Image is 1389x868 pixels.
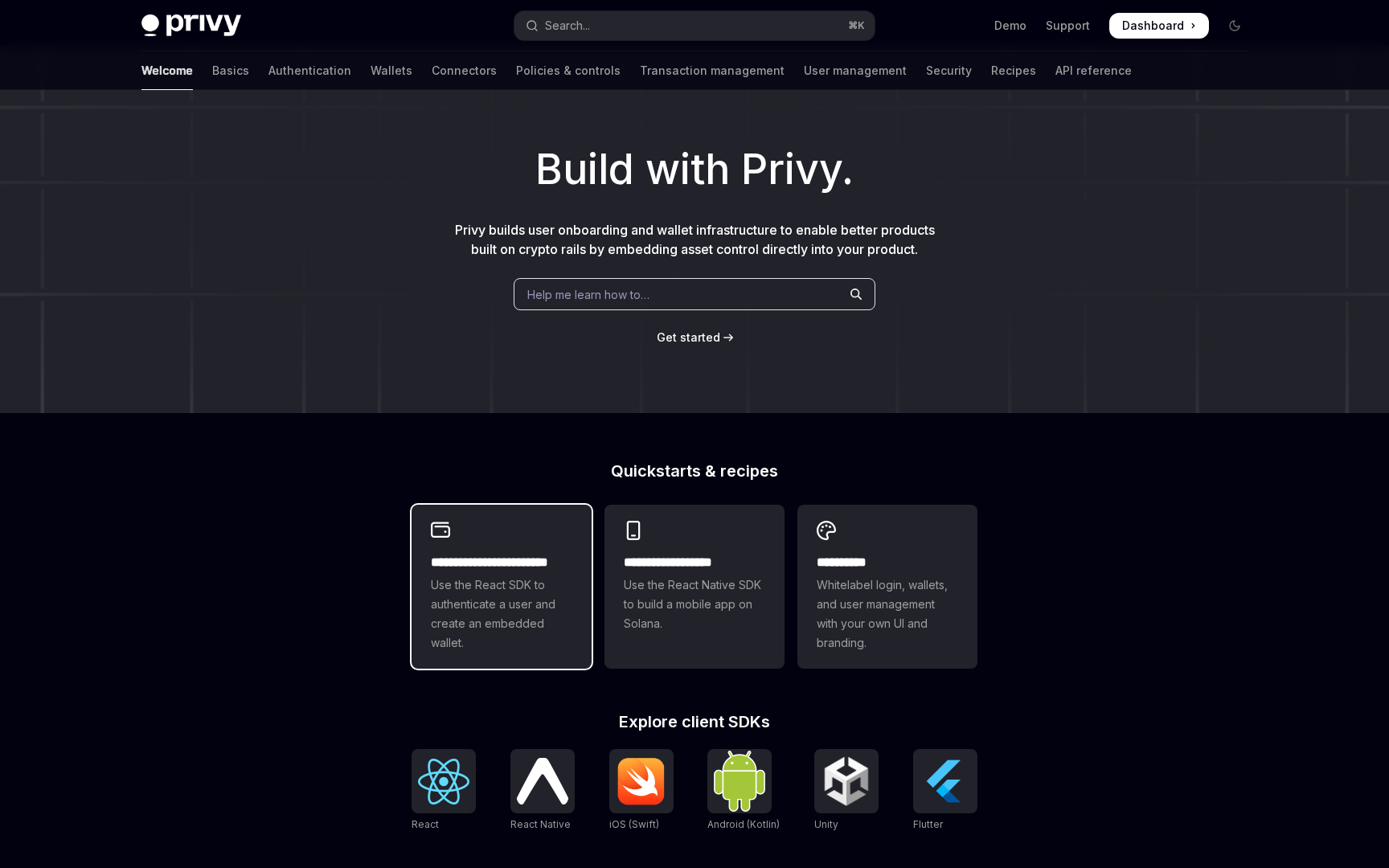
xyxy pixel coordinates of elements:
a: iOS (Swift)iOS (Swift) [609,749,674,833]
span: Whitelabel login, wallets, and user management with your own UI and branding. [817,575,958,653]
a: Policies & controls [516,51,621,90]
a: Recipes [991,51,1036,90]
a: React NativeReact Native [510,749,575,833]
a: Demo [994,18,1026,34]
span: Android (Kotlin) [707,818,780,830]
span: React Native [510,818,571,830]
a: Welcome [141,51,193,90]
img: iOS (Swift) [616,757,667,805]
a: Wallets [371,51,412,90]
img: React [418,759,469,805]
a: UnityUnity [814,749,879,833]
span: React [412,818,439,830]
span: Unity [814,818,838,830]
a: ReactReact [412,749,476,833]
a: API reference [1055,51,1132,90]
a: Get started [657,330,720,346]
a: **** *****Whitelabel login, wallets, and user management with your own UI and branding. [797,505,977,669]
img: Unity [821,755,872,807]
img: React Native [517,758,568,804]
span: ⌘ K [848,19,865,32]
a: **** **** **** ***Use the React Native SDK to build a mobile app on Solana. [604,505,785,669]
h2: Quickstarts & recipes [412,463,977,479]
a: Dashboard [1109,13,1209,39]
img: Android (Kotlin) [714,751,765,811]
span: Use the React SDK to authenticate a user and create an embedded wallet. [431,575,572,653]
a: Android (Kotlin)Android (Kotlin) [707,749,780,833]
span: Help me learn how to… [527,286,649,303]
span: Privy builds user onboarding and wallet infrastructure to enable better products built on crypto ... [455,222,935,257]
button: Toggle dark mode [1222,13,1248,39]
img: dark logo [141,14,241,37]
span: Flutter [913,818,943,830]
h2: Explore client SDKs [412,714,977,730]
img: Flutter [920,755,971,807]
a: User management [804,51,907,90]
span: iOS (Swift) [609,818,659,830]
a: Transaction management [640,51,785,90]
span: Get started [657,330,720,344]
a: Connectors [432,51,497,90]
div: Search... [545,16,590,35]
button: Open search [514,11,875,40]
a: FlutterFlutter [913,749,977,833]
h1: Build with Privy. [26,138,1363,201]
a: Authentication [268,51,351,90]
span: Use the React Native SDK to build a mobile app on Solana. [624,575,765,633]
a: Security [926,51,972,90]
span: Dashboard [1122,18,1184,34]
a: Basics [212,51,249,90]
a: Support [1046,18,1090,34]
